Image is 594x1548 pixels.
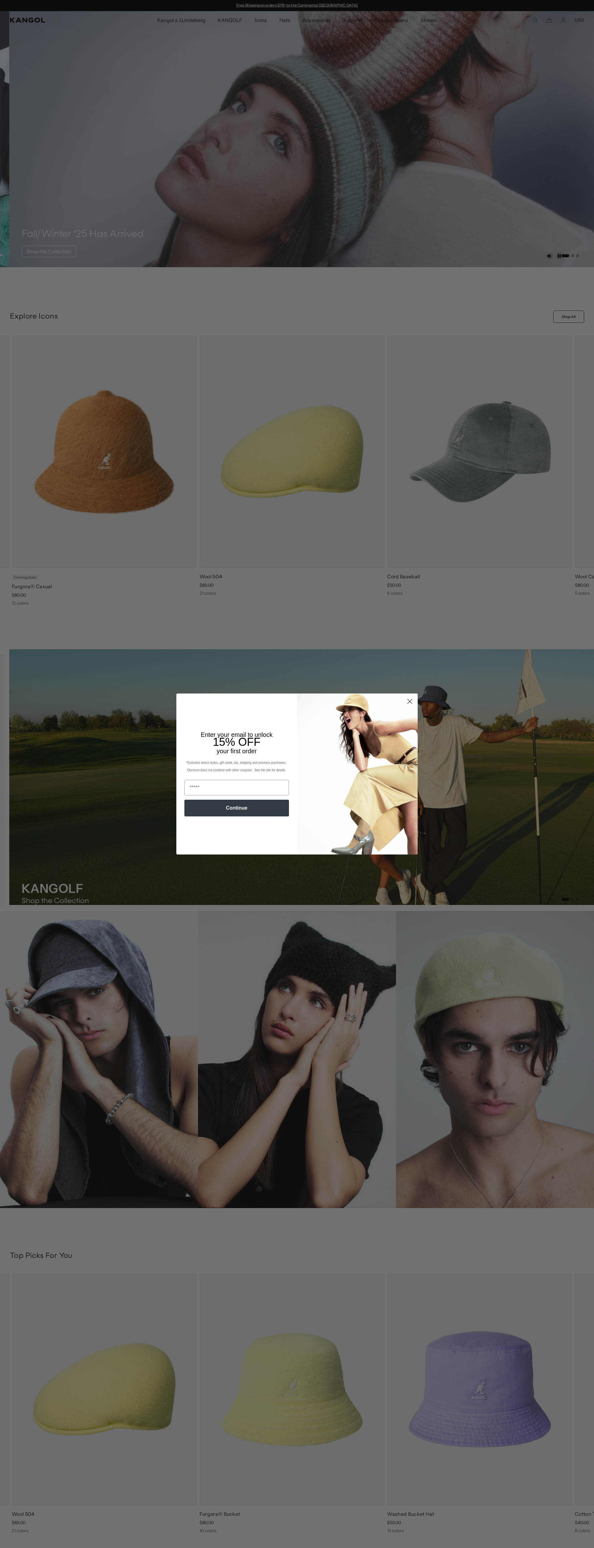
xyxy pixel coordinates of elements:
img: 93be19ad-e773-4382-80b9-c9d740c9197f.jpeg [297,694,418,854]
span: Enter your email to unlock [201,731,273,738]
span: 15% OFF [213,736,260,748]
input: Email [184,780,289,795]
button: Close dialog [404,696,415,707]
span: *Excludes select styles, gift cards, tax, shipping and previous purchases. Discount does not comb... [186,761,287,772]
button: Continue [184,800,289,816]
span: your first order [217,748,256,754]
